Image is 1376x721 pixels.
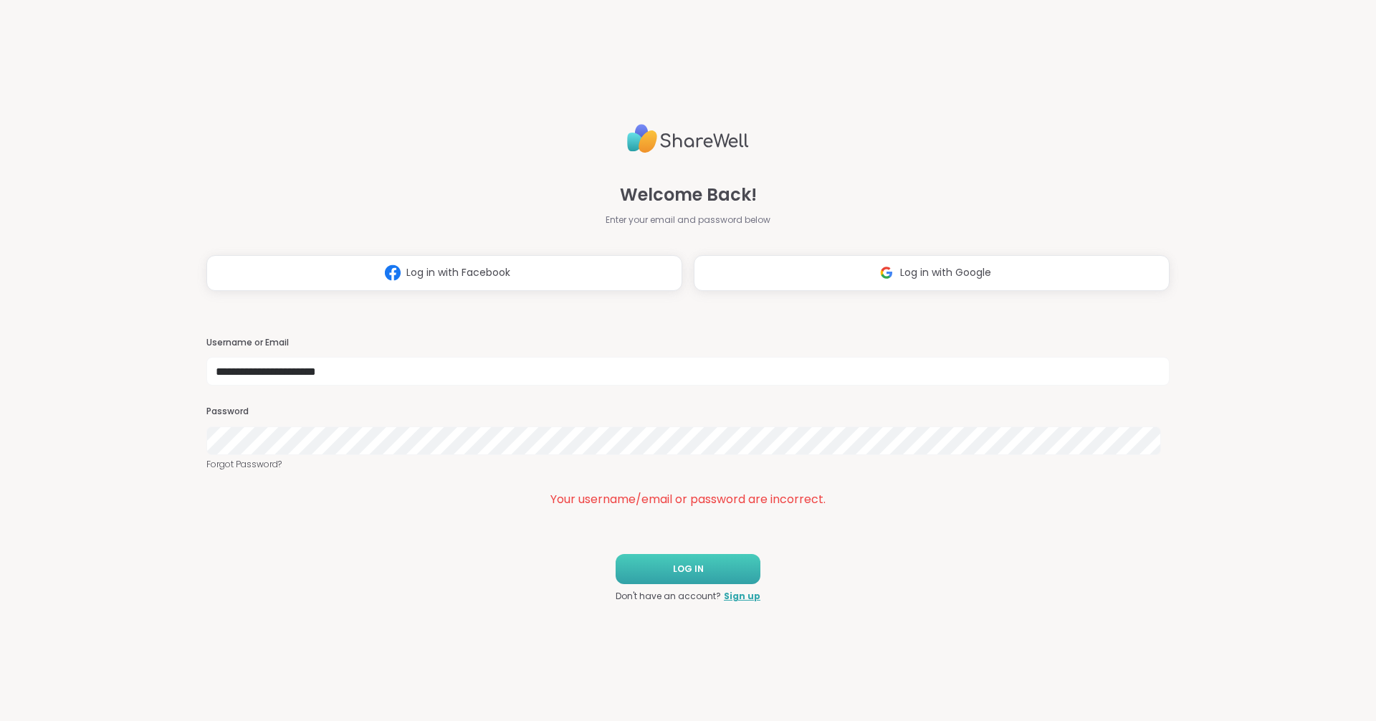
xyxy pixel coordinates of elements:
[694,255,1170,291] button: Log in with Google
[620,182,757,208] span: Welcome Back!
[379,259,406,286] img: ShareWell Logomark
[206,255,682,291] button: Log in with Facebook
[606,214,770,226] span: Enter your email and password below
[627,118,749,159] img: ShareWell Logo
[673,563,704,576] span: LOG IN
[206,491,1170,508] div: Your username/email or password are incorrect.
[900,265,991,280] span: Log in with Google
[206,337,1170,349] h3: Username or Email
[616,554,760,584] button: LOG IN
[724,590,760,603] a: Sign up
[206,406,1170,418] h3: Password
[616,590,721,603] span: Don't have an account?
[406,265,510,280] span: Log in with Facebook
[873,259,900,286] img: ShareWell Logomark
[206,458,1170,471] a: Forgot Password?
